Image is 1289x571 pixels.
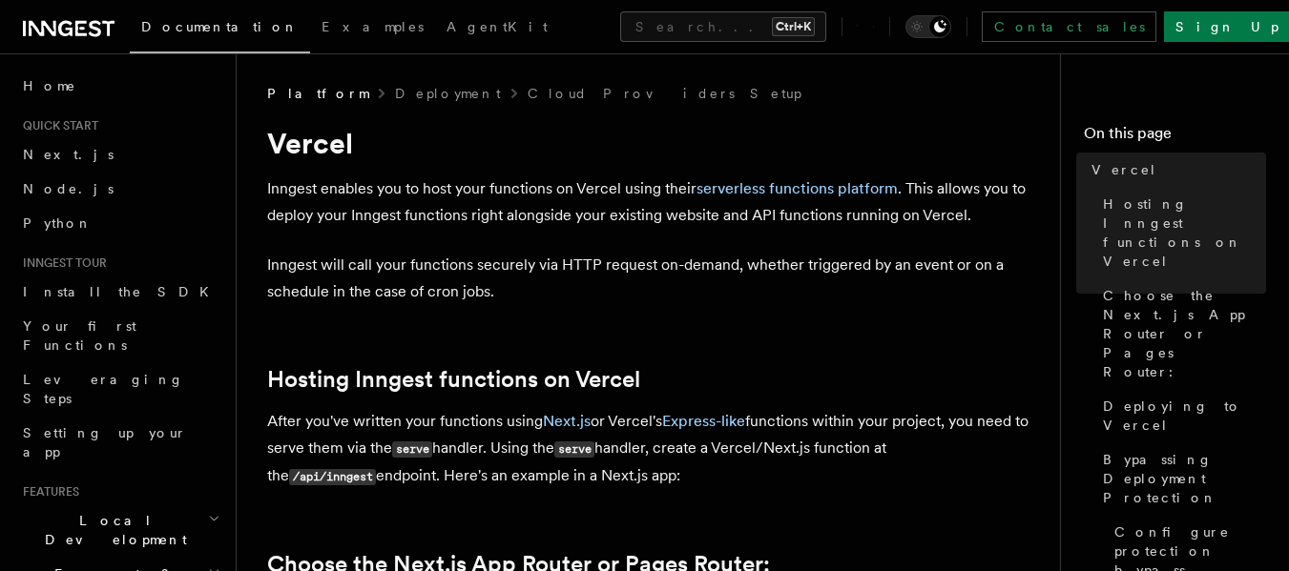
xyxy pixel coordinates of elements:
[1095,278,1266,389] a: Choose the Next.js App Router or Pages Router:
[15,484,79,500] span: Features
[905,15,951,38] button: Toggle dark mode
[23,318,136,353] span: Your first Functions
[662,412,745,430] a: Express-like
[15,255,107,271] span: Inngest tour
[15,362,224,416] a: Leveraging Steps
[23,215,93,231] span: Python
[23,425,187,459] span: Setting up your app
[982,11,1156,42] a: Contact sales
[696,179,898,197] a: serverless functions platform
[130,6,310,53] a: Documentation
[1091,160,1157,179] span: Vercel
[23,284,220,299] span: Install the SDK
[23,147,114,162] span: Next.js
[1084,122,1266,153] h4: On this page
[1103,194,1266,271] span: Hosting Inngest functions on Vercel
[15,511,208,549] span: Local Development
[435,6,559,51] a: AgentKit
[1095,442,1266,515] a: Bypassing Deployment Protection
[15,137,224,172] a: Next.js
[15,69,224,103] a: Home
[15,503,224,557] button: Local Development
[15,275,224,309] a: Install the SDK
[289,469,376,485] code: /api/inngest
[15,118,98,133] span: Quick start
[267,366,640,393] a: Hosting Inngest functions on Vercel
[772,17,815,36] kbd: Ctrl+K
[1095,187,1266,278] a: Hosting Inngest functions on Vercel
[554,441,594,458] code: serve
[1103,286,1266,381] span: Choose the Next.js App Router or Pages Router:
[267,252,1030,305] p: Inngest will call your functions securely via HTTP request on-demand, whether triggered by an eve...
[267,84,368,103] span: Platform
[1095,389,1266,442] a: Deploying to Vercel
[267,175,1030,229] p: Inngest enables you to host your functions on Vercel using their . This allows you to deploy your...
[620,11,826,42] button: Search...Ctrl+K
[1084,153,1266,187] a: Vercel
[15,416,224,469] a: Setting up your app
[267,408,1030,490] p: After you've written your functions using or Vercel's functions within your project, you need to ...
[395,84,501,103] a: Deployment
[310,6,435,51] a: Examples
[23,76,76,95] span: Home
[23,372,184,406] span: Leveraging Steps
[447,19,548,34] span: AgentKit
[141,19,299,34] span: Documentation
[543,412,591,430] a: Next.js
[23,181,114,196] span: Node.js
[1103,450,1266,507] span: Bypassing Deployment Protection
[392,441,432,458] code: serve
[267,126,1030,160] h1: Vercel
[322,19,424,34] span: Examples
[15,206,224,240] a: Python
[1103,397,1266,435] span: Deploying to Vercel
[15,309,224,362] a: Your first Functions
[15,172,224,206] a: Node.js
[528,84,801,103] a: Cloud Providers Setup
